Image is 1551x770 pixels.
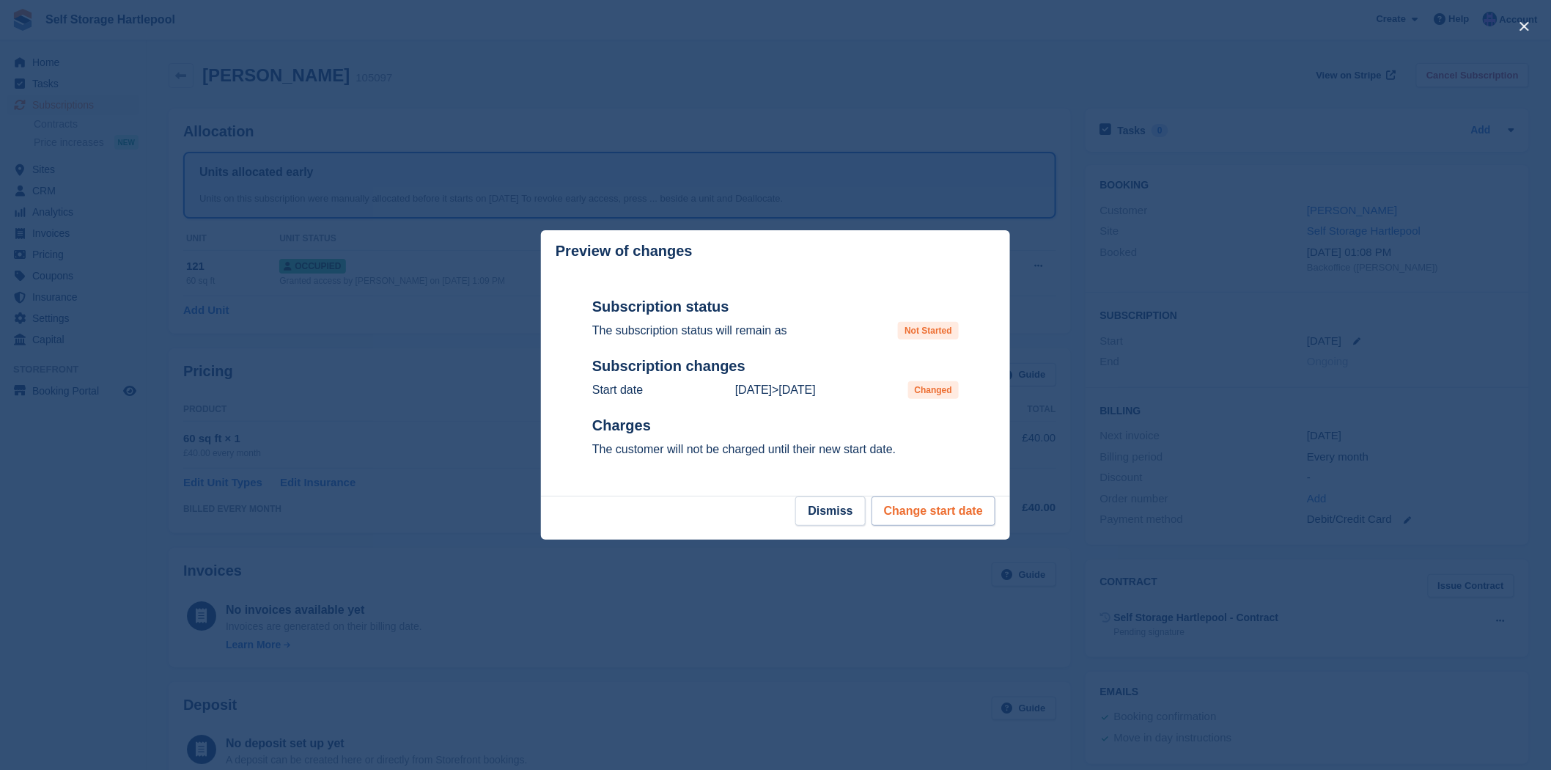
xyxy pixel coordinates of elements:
span: Changed [908,381,959,399]
time: 2025-09-02 00:00:00 UTC [735,384,772,396]
h2: Charges [592,417,959,435]
p: Preview of changes [556,243,693,260]
p: The customer will not be charged until their new start date. [592,441,959,458]
button: Dismiss [795,496,865,526]
h2: Subscription status [592,298,959,316]
p: The subscription status will remain as [592,322,787,340]
p: > [735,381,816,399]
button: close [1513,15,1536,38]
span: Not Started [898,322,959,340]
p: Start date [592,381,643,399]
button: Change start date [872,496,995,526]
h2: Subscription changes [592,357,959,375]
time: 2025-09-01 23:00:00 UTC [779,384,816,396]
